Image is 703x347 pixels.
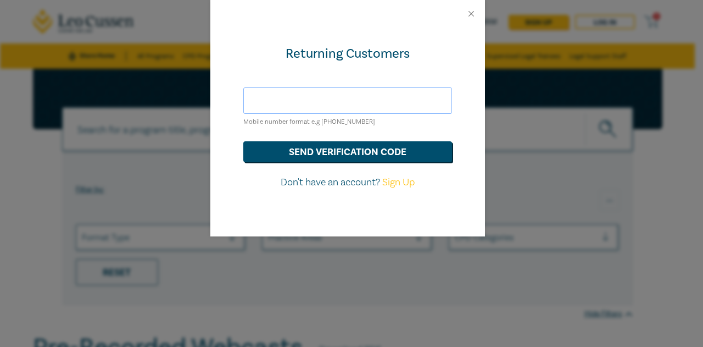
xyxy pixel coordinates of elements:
p: Don't have an account? [243,175,452,190]
button: send verification code [243,141,452,162]
button: Close [466,9,476,19]
input: Enter email or Mobile number [243,87,452,114]
small: Mobile number format e.g [PHONE_NUMBER] [243,118,375,126]
div: Returning Customers [243,45,452,63]
a: Sign Up [382,176,415,189]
